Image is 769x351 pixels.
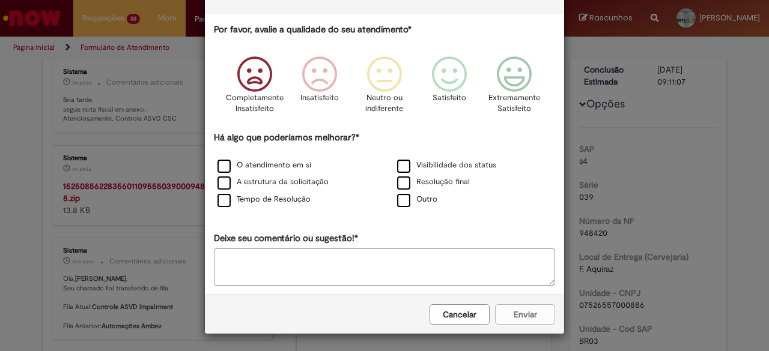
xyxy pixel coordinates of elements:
div: Satisfeito [419,47,480,130]
div: Completamente Insatisfeito [223,47,285,130]
p: Completamente Insatisfeito [226,92,284,115]
label: Por favor, avalie a qualidade do seu atendimento* [214,23,412,36]
div: Há algo que poderíamos melhorar?* [214,131,555,209]
div: Extremamente Satisfeito [484,47,545,130]
p: Insatisfeito [300,92,339,104]
label: Outro [397,194,437,205]
div: Neutro ou indiferente [354,47,415,130]
p: Neutro ou indiferente [363,92,406,115]
p: Satisfeito [433,92,466,104]
label: Visibilidade dos status [397,160,496,171]
p: Extremamente Satisfeito [488,92,540,115]
label: O atendimento em si [217,160,311,171]
label: A estrutura da solicitação [217,176,329,188]
label: Resolução final [397,176,470,188]
button: Cancelar [430,304,490,325]
div: Insatisfeito [289,47,350,130]
label: Deixe seu comentário ou sugestão!* [214,232,358,245]
label: Tempo de Resolução [217,194,311,205]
